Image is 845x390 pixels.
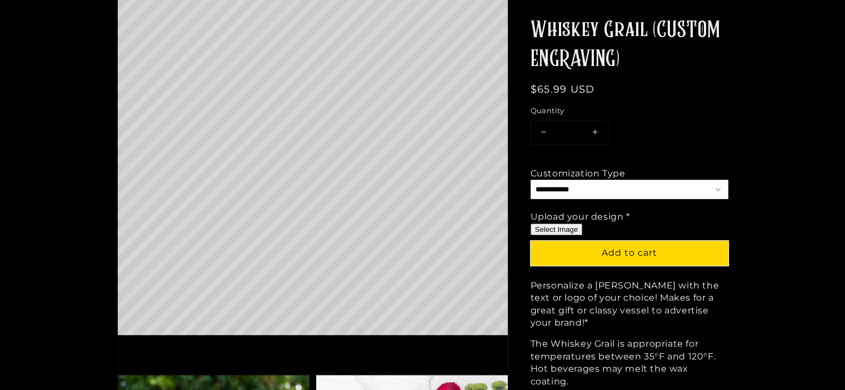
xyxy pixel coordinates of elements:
[531,84,595,96] span: $65.99 USD
[531,224,583,235] button: Select Image
[531,339,716,387] span: The Whiskey Grail is appropriate for temperatures between 35°F and 120°F. Hot beverages may melt ...
[531,168,626,180] div: Customization Type
[531,17,728,74] h1: Whiskey Grail (CUSTOM ENGRAVING)
[602,247,657,258] span: Add to cart
[531,241,728,266] button: Add to cart
[531,106,728,117] label: Quantity
[531,280,728,330] p: Personalize a [PERSON_NAME] with the text or logo of your choice! Makes for a great gift or class...
[531,211,630,224] div: Upload your design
